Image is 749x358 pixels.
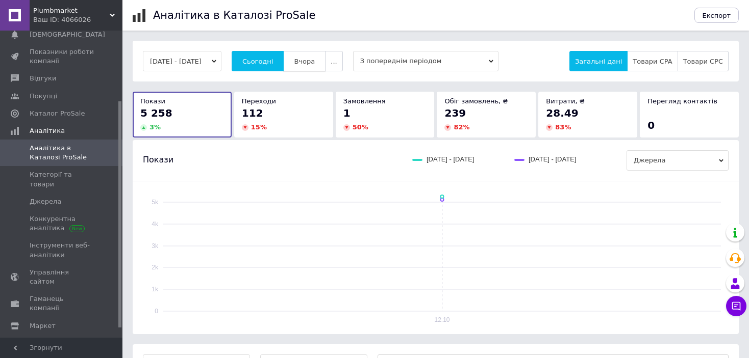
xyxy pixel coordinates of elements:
h1: Аналітика в Каталозі ProSale [153,9,315,21]
span: Покази [143,154,173,166]
span: Категорії та товари [30,170,94,188]
span: Джерела [30,197,61,206]
span: Експорт [703,12,731,19]
span: Інструменти веб-аналітики [30,241,94,259]
text: 3k [152,242,159,250]
text: 4k [152,221,159,228]
text: 5k [152,199,159,206]
span: Покази [140,97,165,105]
span: Обіг замовлень, ₴ [444,97,508,105]
span: 83 % [555,123,571,131]
span: Управління сайтом [30,268,94,286]
span: 1 [343,107,351,119]
span: Товари CPC [683,58,723,65]
span: Переходи [242,97,276,105]
span: Аналітика [30,126,65,135]
span: 3 % [149,123,161,131]
span: Відгуки [30,74,56,83]
span: 50 % [353,123,368,131]
span: 0 [647,119,655,131]
span: Каталог ProSale [30,109,85,118]
span: [DEMOGRAPHIC_DATA] [30,30,105,39]
span: Маркет [30,321,56,331]
span: Замовлення [343,97,386,105]
span: Витрати, ₴ [546,97,585,105]
span: Покупці [30,92,57,101]
span: Джерела [627,150,729,171]
span: 5 258 [140,107,172,119]
text: 12.10 [434,316,450,323]
button: Чат з покупцем [726,296,746,316]
button: Загальні дані [569,51,628,71]
span: Гаманець компанії [30,294,94,313]
button: Товари CPA [627,51,678,71]
span: 82 % [454,123,469,131]
button: ... [325,51,342,71]
button: Сьогодні [232,51,284,71]
button: Експорт [694,8,739,23]
span: З попереднім періодом [353,51,498,71]
text: 0 [155,308,158,315]
span: Конкурентна аналітика [30,214,94,233]
span: Товари CPA [633,58,672,65]
button: Вчора [283,51,326,71]
span: Аналітика в Каталозі ProSale [30,144,94,162]
span: Перегляд контактів [647,97,717,105]
text: 1k [152,286,159,293]
span: 15 % [251,123,267,131]
span: Сьогодні [242,58,273,65]
button: Товари CPC [678,51,729,71]
span: 28.49 [546,107,578,119]
span: 239 [444,107,466,119]
button: [DATE] - [DATE] [143,51,221,71]
text: 2k [152,264,159,271]
span: Загальні дані [575,58,622,65]
span: 112 [242,107,263,119]
span: Показники роботи компанії [30,47,94,66]
span: ... [331,58,337,65]
div: Ваш ID: 4066026 [33,15,122,24]
span: Plumbmarket [33,6,110,15]
span: Вчора [294,58,315,65]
